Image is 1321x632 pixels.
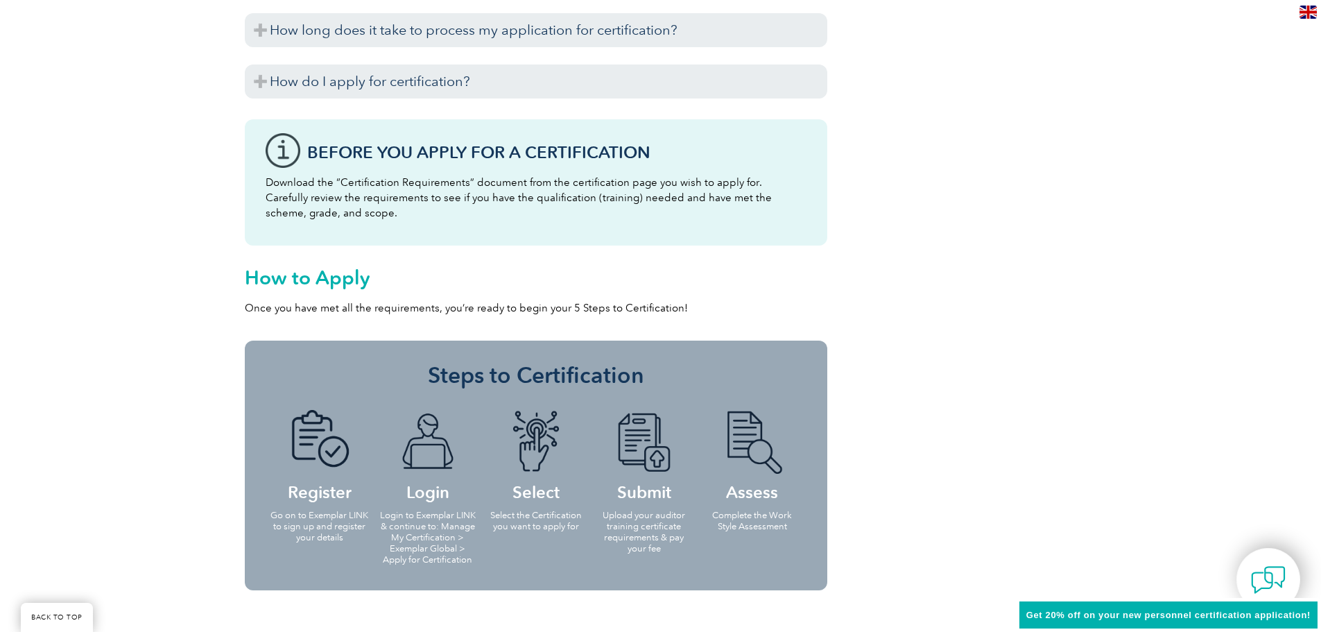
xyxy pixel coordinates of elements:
[714,410,791,474] img: icon-blue-doc-search.png
[1300,6,1317,19] img: en
[266,175,806,221] p: Download the “Certification Requirements” document from the certification page you wish to apply ...
[702,410,802,499] h4: Assess
[245,266,827,289] h2: How to Apply
[245,65,827,99] h3: How do I apply for certification?
[486,410,586,499] h4: Select
[21,603,93,632] a: BACK TO TOP
[498,410,574,474] img: icon-blue-finger-button.png
[594,510,694,554] p: Upload your auditor training certificate requirements & pay your fee
[1026,610,1311,620] span: Get 20% off on your new personnel certification application!
[270,510,370,543] p: Go on to Exemplar LINK to sign up and register your details
[378,510,478,565] p: Login to Exemplar LINK & continue to: Manage My Certification > Exemplar Global > Apply for Certi...
[378,410,478,499] h4: Login
[245,300,827,316] p: Once you have met all the requirements, you’re ready to begin your 5 Steps to Certification!
[606,410,682,474] img: icon-blue-doc-arrow.png
[702,510,802,532] p: Complete the Work Style Assessment
[390,410,466,474] img: icon-blue-laptop-male.png
[1251,563,1286,597] img: contact-chat.png
[594,410,694,499] h4: Submit
[282,410,358,474] img: icon-blue-doc-tick.png
[245,13,827,47] h3: How long does it take to process my application for certification?
[266,361,806,389] h3: Steps to Certification
[486,510,586,532] p: Select the Certification you want to apply for
[270,410,370,499] h4: Register
[307,144,806,161] h3: Before You Apply For a Certification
